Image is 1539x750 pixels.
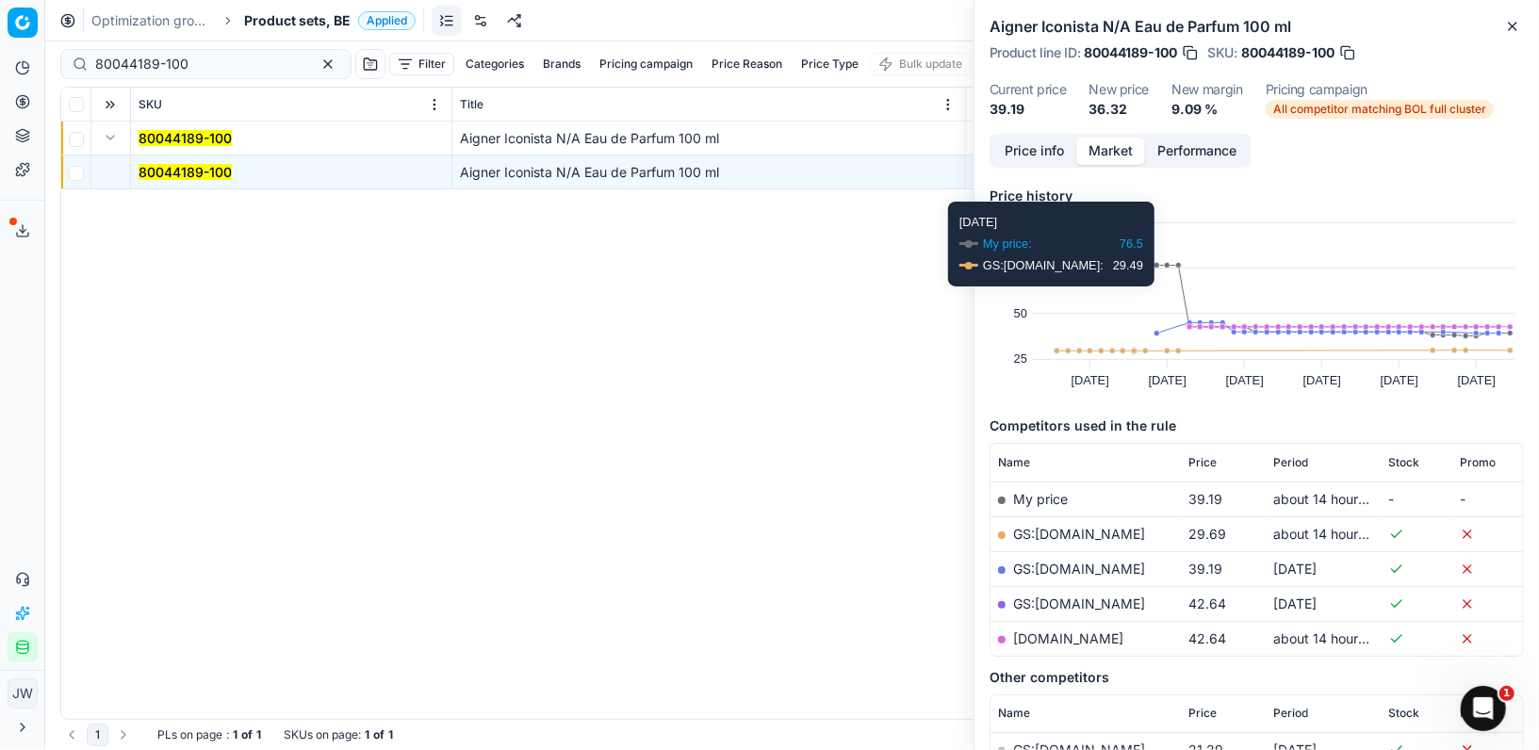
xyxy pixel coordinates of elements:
[1460,706,1496,721] span: Promo
[794,53,866,75] button: Price Type
[1381,373,1418,387] text: [DATE]
[1273,491,1392,507] span: about 14 hours ago
[112,724,135,746] button: Go to next page
[1089,83,1149,96] dt: New price
[1171,100,1243,119] dd: 9.09 %
[157,727,261,742] div: :
[1273,706,1308,721] span: Period
[365,727,369,742] strong: 1
[1499,686,1514,701] span: 1
[870,53,971,75] button: Bulk update
[1145,138,1249,165] button: Performance
[1266,83,1494,96] dt: Pricing campaign
[1188,455,1217,470] span: Price
[8,679,37,708] span: JW
[1273,455,1308,470] span: Period
[460,97,483,112] span: Title
[99,126,122,149] button: Expand
[1273,526,1392,542] span: about 14 hours ago
[1149,373,1187,387] text: [DATE]
[60,724,135,746] nav: pagination
[1013,561,1145,577] a: GS:[DOMAIN_NAME]
[1084,43,1177,62] span: 80044189-100
[1273,595,1317,611] span: [DATE]
[1188,595,1226,611] span: 42.64
[1389,455,1420,470] span: Stock
[1013,630,1123,646] a: [DOMAIN_NAME]
[87,724,108,746] button: 1
[1014,351,1027,366] text: 25
[8,678,38,709] button: JW
[99,93,122,116] button: Expand all
[1461,686,1506,731] iframe: Intercom live chat
[1188,630,1226,646] span: 42.64
[998,455,1030,470] span: Name
[535,53,588,75] button: Brands
[990,416,1524,435] h5: Competitors used in the rule
[1188,706,1217,721] span: Price
[358,11,416,30] span: Applied
[1013,595,1145,611] a: GS:[DOMAIN_NAME]
[990,15,1524,38] h2: Aigner Iconista N/A Eau de Parfum 100 ml
[1207,46,1237,59] span: SKU :
[990,187,1524,205] h5: Price history
[1089,100,1149,119] dd: 36.32
[1458,373,1496,387] text: [DATE]
[91,11,416,30] nav: breadcrumb
[139,129,232,148] button: 80044189-100
[990,668,1524,687] h5: Other competitors
[704,53,790,75] button: Price Reason
[458,53,532,75] button: Categories
[990,46,1080,59] span: Product line ID :
[1303,373,1341,387] text: [DATE]
[1076,138,1145,165] button: Market
[1188,491,1222,507] span: 39.19
[1382,481,1452,516] td: -
[1389,706,1420,721] span: Stock
[992,138,1076,165] button: Price info
[1273,630,1392,646] span: about 14 hours ago
[388,727,393,742] strong: 1
[1188,561,1222,577] span: 39.19
[157,727,222,742] span: PLs on page
[60,724,83,746] button: Go to previous page
[241,727,253,742] strong: of
[389,53,454,75] button: Filter
[1266,100,1494,119] span: All competitor matching BOL full cluster
[990,100,1066,119] dd: 39.19
[139,163,232,182] button: 80044189-100
[998,706,1030,721] span: Name
[244,11,416,30] span: Product sets, BEApplied
[460,164,719,180] span: Aigner Iconista N/A Eau de Parfum 100 ml
[1013,526,1145,542] a: GS:[DOMAIN_NAME]
[1007,215,1027,229] text: 100
[1273,561,1317,577] span: [DATE]
[1171,83,1243,96] dt: New margin
[1226,373,1264,387] text: [DATE]
[592,53,700,75] button: Pricing campaign
[1014,261,1027,275] text: 75
[1014,306,1027,320] text: 50
[139,164,232,180] mark: 80044189-100
[256,727,261,742] strong: 1
[284,727,361,742] span: SKUs on page :
[1452,481,1523,516] td: -
[1241,43,1334,62] span: 80044189-100
[1188,526,1226,542] span: 29.69
[1460,455,1496,470] span: Promo
[460,130,719,146] span: Aigner Iconista N/A Eau de Parfum 100 ml
[91,11,212,30] a: Optimization groups
[1013,491,1068,507] span: My price
[373,727,385,742] strong: of
[1072,373,1109,387] text: [DATE]
[95,55,302,73] input: Search by SKU or title
[233,727,237,742] strong: 1
[139,97,162,112] span: SKU
[244,11,351,30] span: Product sets, BE
[990,83,1066,96] dt: Current price
[139,130,232,146] mark: 80044189-100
